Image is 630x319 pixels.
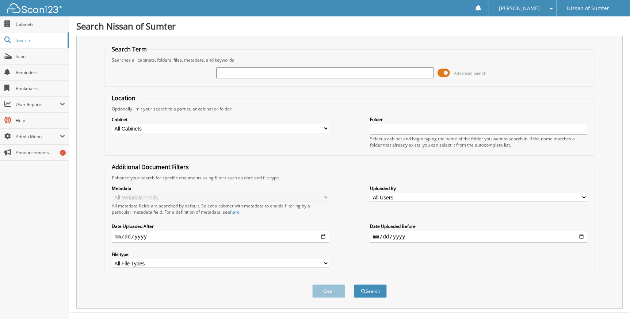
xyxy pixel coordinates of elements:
[108,163,192,171] legend: Additional Document Filters
[112,231,329,242] input: start
[76,20,623,32] h1: Search Nissan of Sumter
[108,175,591,181] div: Enhance your search for specific documents using filters such as date and file type.
[112,116,329,122] label: Cabinet
[16,69,65,75] span: Reminders
[60,150,66,156] div: 1
[112,251,329,257] label: File type
[112,203,329,215] div: All metadata fields are searched by default. Select a cabinet with metadata to enable filtering b...
[230,209,240,215] a: here
[370,223,587,229] label: Date Uploaded Before
[499,6,540,11] span: [PERSON_NAME]
[16,21,65,27] span: Cabinets
[16,117,65,124] span: Help
[108,106,591,112] div: Optionally limit your search to a particular cabinet or folder
[312,284,345,298] button: Clear
[7,3,62,13] img: scan123-logo-white.svg
[108,57,591,63] div: Searches all cabinets, folders, files, metadata, and keywords
[354,284,387,298] button: Search
[16,85,65,92] span: Bookmarks
[112,223,329,229] label: Date Uploaded After
[567,6,609,11] span: Nissan of Sumter
[16,53,65,59] span: Scan
[112,185,329,191] label: Metadata
[16,149,65,156] span: Announcements
[454,70,486,76] span: Advanced Search
[108,45,150,53] legend: Search Term
[16,101,60,108] span: User Reports
[108,94,139,102] legend: Location
[370,231,587,242] input: end
[370,116,587,122] label: Folder
[370,136,587,148] div: Select a cabinet and begin typing the name of the folder you want to search in. If the name match...
[16,133,60,140] span: Admin Menu
[370,185,587,191] label: Uploaded By
[16,37,64,43] span: Search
